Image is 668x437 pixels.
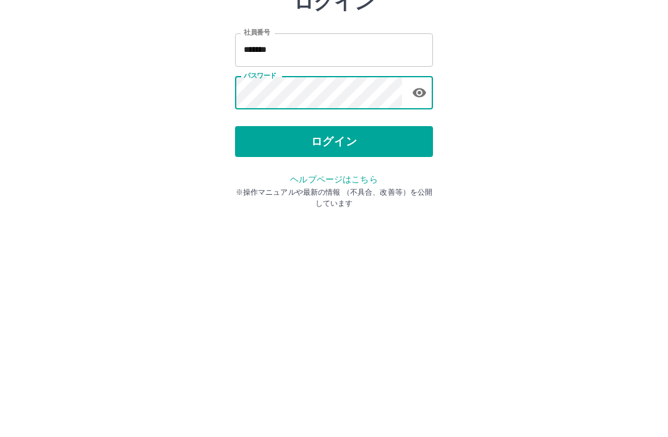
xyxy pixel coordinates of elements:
a: ヘルプページはこちら [290,262,377,272]
h2: ログイン [294,78,375,101]
label: 社員番号 [244,116,270,125]
label: パスワード [244,159,276,168]
button: ログイン [235,214,433,245]
p: ※操作マニュアルや最新の情報 （不具合、改善等）を公開しています [235,274,433,297]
